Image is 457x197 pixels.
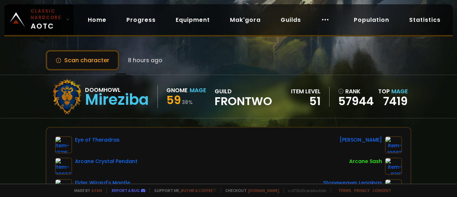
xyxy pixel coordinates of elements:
div: item level [291,87,321,96]
button: Scan character [46,50,119,70]
div: [PERSON_NAME] [340,136,382,144]
a: Terms [338,188,351,193]
a: Guilds [275,13,307,27]
small: Classic Hardcore [31,8,64,21]
span: Made by [70,188,102,193]
a: Classic HardcoreAOTC [4,4,74,35]
a: Mak'gora [224,13,266,27]
a: Report a bug [112,188,140,193]
img: item-8291 [385,158,402,175]
a: Statistics [403,13,446,27]
a: 57944 [338,96,374,107]
div: Elder Wizard's Mantle [75,179,130,187]
div: Mage [190,86,206,95]
span: Support me, [150,188,216,193]
span: AOTC [31,8,64,31]
span: 8 hours ago [128,56,162,65]
img: item-17715 [55,136,72,153]
span: Mage [391,87,408,95]
a: [DOMAIN_NAME] [248,188,279,193]
a: Consent [372,188,391,193]
a: Equipment [170,13,216,27]
span: v. d752d5 - production [283,188,326,193]
div: Gnome [166,86,187,95]
div: Eye of Theradras [75,136,120,144]
div: Doomhowl [85,85,149,94]
div: guild [215,87,272,107]
a: Home [82,13,112,27]
div: Arcane Crystal Pendant [75,158,137,165]
a: a fan [91,188,102,193]
a: Population [348,13,395,27]
div: Arcane Sash [349,158,382,165]
div: Stoneweaver Leggings [323,179,382,187]
div: Mireziba [85,94,149,105]
span: Checkout [221,188,279,193]
span: Frontwo [215,96,272,107]
a: Progress [121,13,161,27]
div: Top [378,87,408,96]
div: rank [338,87,374,96]
small: 38 % [182,99,193,106]
span: 59 [166,92,181,108]
div: 51 [291,96,321,107]
a: Privacy [354,188,370,193]
a: Buy me a coffee [181,188,216,193]
img: item-20037 [55,158,72,175]
a: 7419 [383,93,408,109]
img: item-18083 [385,136,402,153]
